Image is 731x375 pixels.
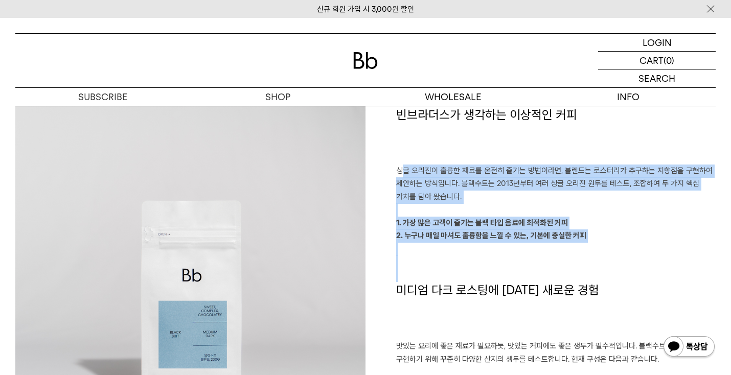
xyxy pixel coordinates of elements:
[664,52,674,69] p: (0)
[663,335,716,360] img: 카카오톡 채널 1:1 채팅 버튼
[396,218,568,227] strong: 1. 가장 많은 고객이 즐기는 블랙 타입 음료에 최적화된 커피
[353,52,378,69] img: 로고
[396,165,716,204] p: 싱글 오리진이 훌륭한 재료를 온전히 즐기는 방법이라면, 블렌드는 로스터리가 추구하는 지향점을 구현하여 제안하는 방식입니다. 블랙수트는 2013년부터 여러 싱글 오리진 원두를 ...
[598,34,716,52] a: LOGIN
[598,52,716,69] a: CART (0)
[396,106,716,165] h1: 빈브라더스가 생각하는 이상적인 커피
[639,52,664,69] p: CART
[396,231,586,240] strong: 2. 누구나 매일 마셔도 훌륭함을 느낄 수 있는, 기본에 충실한 커피
[396,282,716,340] h1: 미디엄 다크 로스팅에 [DATE] 새로운 경험
[638,69,675,87] p: SEARCH
[541,88,716,106] p: INFO
[15,88,191,106] a: SUBSCRIBE
[643,34,672,51] p: LOGIN
[317,5,414,14] a: 신규 회원 가입 시 3,000원 할인
[396,340,716,366] p: 맛있는 요리에 좋은 재료가 필요하듯, 맛있는 커피에도 좋은 생두가 필수적입니다. 블랙수트의 핵심 가치를 구현하기 위해 꾸준히 다양한 산지의 생두를 테스트합니다. 현재 구성은 ...
[191,88,366,106] a: SHOP
[365,88,541,106] p: WHOLESALE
